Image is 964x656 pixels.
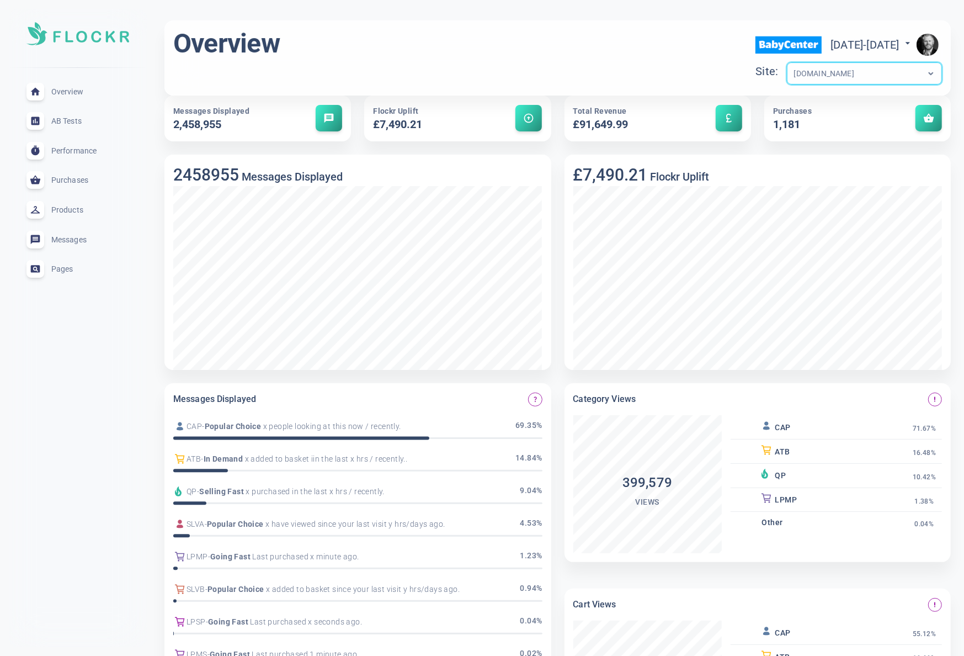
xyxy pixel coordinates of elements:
h1: Overview [173,27,280,60]
span: shopping_basket [923,113,934,124]
a: Overview [9,77,147,107]
button: Which Flockr messages are displayed the most [528,393,542,406]
span: ATB - [187,453,204,465]
span: Popular Choice [205,421,262,432]
span: 16.48% [913,449,936,457]
span: In Demand [204,453,243,465]
span: 9.04 % [520,485,542,498]
h6: Messages Displayed [173,392,256,406]
span: x people looking at this now / recently. [261,421,401,432]
span: CAP - [187,421,205,432]
img: babycenter [755,28,822,62]
span: Selling Fast [199,486,244,498]
a: Purchases [9,166,147,195]
span: currency_pound [723,113,734,124]
h6: Category Views [573,392,636,406]
span: 0.04 % [520,615,542,628]
span: Flockr Uplift [373,107,418,115]
span: 1.38% [915,498,934,506]
span: 4.53 % [520,517,542,531]
span: Last purchased x minute ago. [251,551,359,563]
img: Soft UI Logo [26,22,129,45]
span: x added to basket since your last visit y hrs/days ago. [264,584,460,595]
div: Site: [755,62,786,81]
span: priority_high [931,396,938,403]
span: arrow_circle_up [523,113,534,124]
span: x have viewed since your last visit y hrs/days ago. [264,519,445,530]
button: Message views on the cart/basket bage [928,598,942,612]
span: Purchases [773,107,812,115]
span: Messages Displayed [173,107,249,115]
span: Views [636,498,659,506]
h3: £7,490.21 [573,165,648,184]
span: SLVB - [187,584,207,595]
a: Pages [9,254,147,284]
span: message [323,113,334,124]
a: AB Tests [9,106,147,136]
span: question_mark [532,396,539,403]
span: Popular Choice [207,584,264,595]
button: Message views on the category page [928,393,942,406]
span: LPSP - [187,616,208,628]
a: Messages [9,225,147,255]
h5: Flockr Uplift [648,170,710,183]
h5: 1,181 [773,117,886,133]
span: 71.67% [913,425,936,433]
a: Products [9,195,147,225]
h5: 2,458,955 [173,117,286,133]
span: 10.42% [913,473,936,482]
span: [DATE] - [DATE] [830,38,913,51]
span: 69.35 % [515,420,542,433]
h3: 2458955 [173,165,239,184]
span: 55.12% [913,630,936,638]
a: Performance [9,136,147,166]
h5: £7,490.21 [373,117,486,133]
span: Total Revenue [573,107,627,115]
span: 14.84 % [515,452,542,465]
span: x added to basket iin the last x hrs / recently.. [243,453,407,465]
span: priority_high [931,601,938,608]
span: 1.23 % [520,550,542,563]
h6: Cart Views [573,597,616,612]
span: Popular Choice [207,519,264,530]
span: x purchased in the last x hrs / recently. [244,486,385,498]
span: Going Fast [210,551,251,563]
span: 0.94 % [520,583,542,596]
h5: £91,649.99 [573,117,686,133]
span: Going Fast [208,616,248,628]
h5: Messages Displayed [239,170,343,183]
span: QP - [187,486,199,498]
img: e9922e3fc00dd5316fa4c56e6d75935f [917,34,939,56]
span: Last purchased x seconds ago. [248,616,362,628]
span: LPMP - [187,551,210,563]
h4: 399,579 [573,474,722,492]
span: SLVA - [187,519,207,530]
span: 0.04% [915,520,934,528]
